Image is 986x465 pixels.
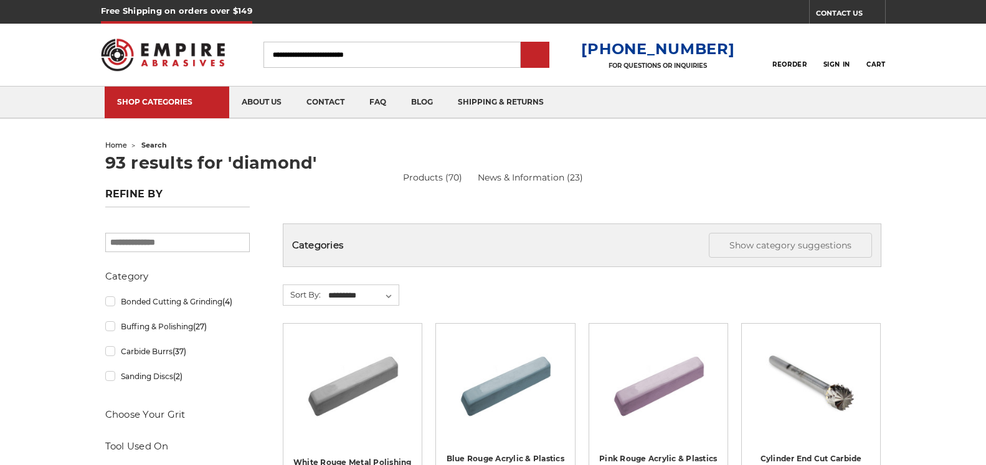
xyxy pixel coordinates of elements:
[105,407,250,422] h5: Choose Your Grit
[709,233,872,258] button: Show category suggestions
[399,87,445,118] a: blog
[772,41,807,68] a: Reorder
[292,332,413,453] a: White Rouge Buffing Compound
[105,365,250,387] a: Sanding Discs(2)
[478,171,583,184] a: News & Information (23)
[823,60,850,68] span: Sign In
[455,332,555,432] img: Blue rouge polishing compound
[105,141,127,149] a: home
[761,332,861,432] img: double cut 1/8 inch shank cylinder carbide burr
[141,141,167,149] span: search
[772,60,807,68] span: Reorder
[101,31,225,79] img: Empire Abrasives
[866,41,885,68] a: Cart
[581,62,734,70] p: FOR QUESTIONS OR INQUIRIES
[581,40,734,58] a: [PHONE_NUMBER]
[105,341,250,362] a: Carbide Burrs(37)
[105,316,250,337] a: Buffing & Polishing(27)
[173,347,186,356] span: (37)
[117,97,217,106] div: SHOP CATEGORIES
[816,6,885,24] a: CONTACT US
[229,87,294,118] a: about us
[292,233,872,258] h5: Categories
[403,171,462,184] a: Products (70)
[294,87,357,118] a: contact
[105,439,250,454] h5: Tool Used On
[105,154,881,171] h1: 93 results for 'diamond'
[283,285,321,304] label: Sort By:
[866,60,885,68] span: Cart
[105,269,250,284] h5: Category
[222,297,232,306] span: (4)
[609,332,708,432] img: Pink Plastic Polishing Compound
[193,322,207,331] span: (27)
[598,332,719,453] a: Pink Plastic Polishing Compound
[751,332,871,453] a: double cut 1/8 inch shank cylinder carbide burr
[105,188,250,207] h5: Refine by
[357,87,399,118] a: faq
[105,291,250,312] a: Bonded Cutting & Grinding(4)
[303,332,402,432] img: White Rouge Buffing Compound
[523,43,548,68] input: Submit
[445,87,556,118] a: shipping & returns
[173,372,183,381] span: (2)
[326,286,399,305] select: Sort By:
[445,332,566,453] a: Blue rouge polishing compound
